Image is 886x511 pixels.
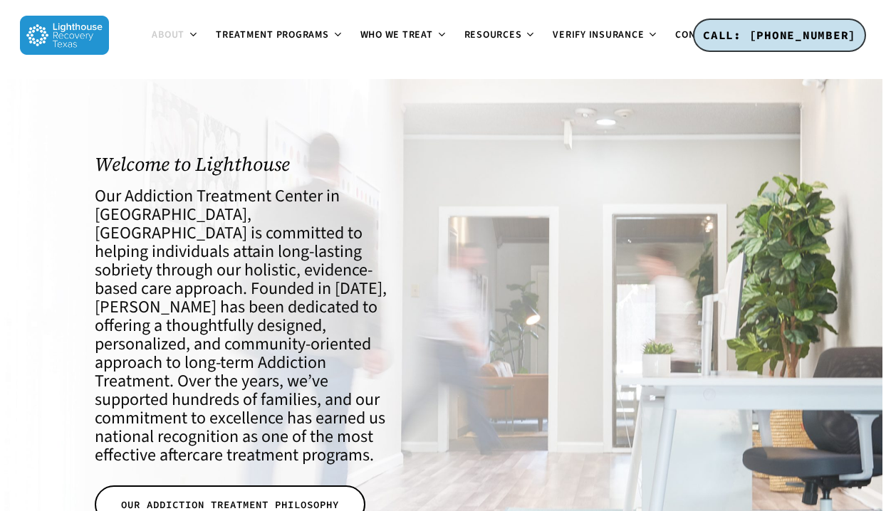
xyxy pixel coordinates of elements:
span: Verify Insurance [553,28,644,42]
span: CALL: [PHONE_NUMBER] [703,28,856,42]
span: Resources [464,28,522,42]
a: Verify Insurance [544,30,667,41]
span: Contact [675,28,719,42]
h1: Welcome to Lighthouse [95,154,405,176]
span: Who We Treat [360,28,433,42]
a: Resources [456,30,545,41]
a: Treatment Programs [207,30,352,41]
a: Contact [667,30,742,41]
img: Lighthouse Recovery Texas [20,16,109,55]
span: About [152,28,184,42]
a: Who We Treat [352,30,456,41]
span: Treatment Programs [216,28,329,42]
h4: Our Addiction Treatment Center in [GEOGRAPHIC_DATA], [GEOGRAPHIC_DATA] is committed to helping in... [95,187,405,465]
a: CALL: [PHONE_NUMBER] [693,19,866,53]
a: About [143,30,207,41]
